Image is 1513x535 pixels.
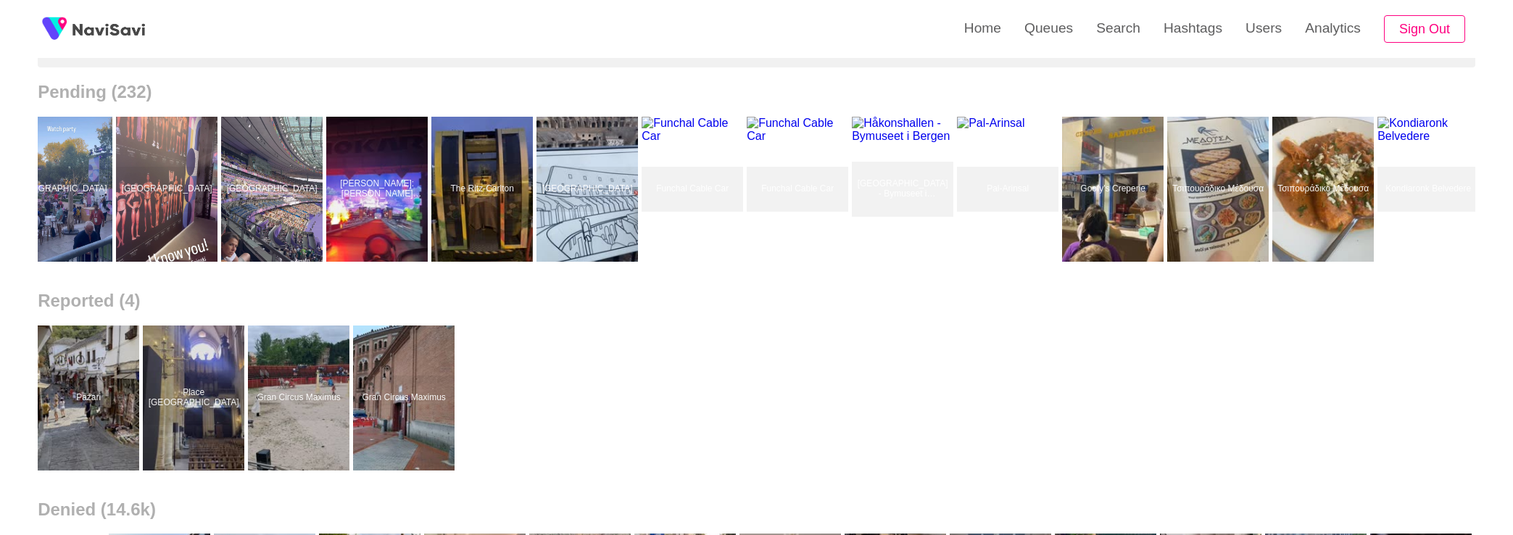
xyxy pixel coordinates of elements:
[1384,15,1465,43] button: Sign Out
[11,117,116,262] a: [GEOGRAPHIC_DATA]Palais de Tokyo
[38,325,143,470] a: PazariPazari
[326,117,431,262] a: [PERSON_NAME]: [PERSON_NAME] ChallengeMario Kart: Bowser’s Challenge
[1377,117,1483,262] a: Kondiaronk BelvedereKondiaronk Belvedere
[1272,117,1377,262] a: Τσιπουράδικο ΜέδουσαΤσιπουράδικο Μέδουσα
[1062,117,1167,262] a: Goofy's CreperieGoofy's Creperie
[116,117,221,262] a: [GEOGRAPHIC_DATA]Palais de Tokyo
[353,325,458,470] a: Gran Circus MaximusGran Circus Maximus
[852,117,957,262] a: [GEOGRAPHIC_DATA] - Bymuseet i [GEOGRAPHIC_DATA]Håkonshallen - Bymuseet i Bergen
[38,291,1475,311] h2: Reported (4)
[72,22,145,36] img: fireSpot
[38,82,1475,102] h2: Pending (232)
[431,117,536,262] a: The Ritz-CarltonThe Ritz-Carlton
[38,499,1475,520] h2: Denied (14.6k)
[221,117,326,262] a: [GEOGRAPHIC_DATA]Stade de France
[747,117,852,262] a: Funchal Cable CarFunchal Cable Car
[36,11,72,47] img: fireSpot
[1167,117,1272,262] a: Τσιπουράδικο ΜέδουσαΤσιπουράδικο Μέδουσα
[957,117,1062,262] a: Pal-ArinsalPal-Arinsal
[642,117,747,262] a: Funchal Cable CarFunchal Cable Car
[536,117,642,262] a: [GEOGRAPHIC_DATA]Parco archeologico del Colosseo
[248,325,353,470] a: Gran Circus MaximusGran Circus Maximus
[143,325,248,470] a: Place [GEOGRAPHIC_DATA]Place Basilique Saint Sernin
